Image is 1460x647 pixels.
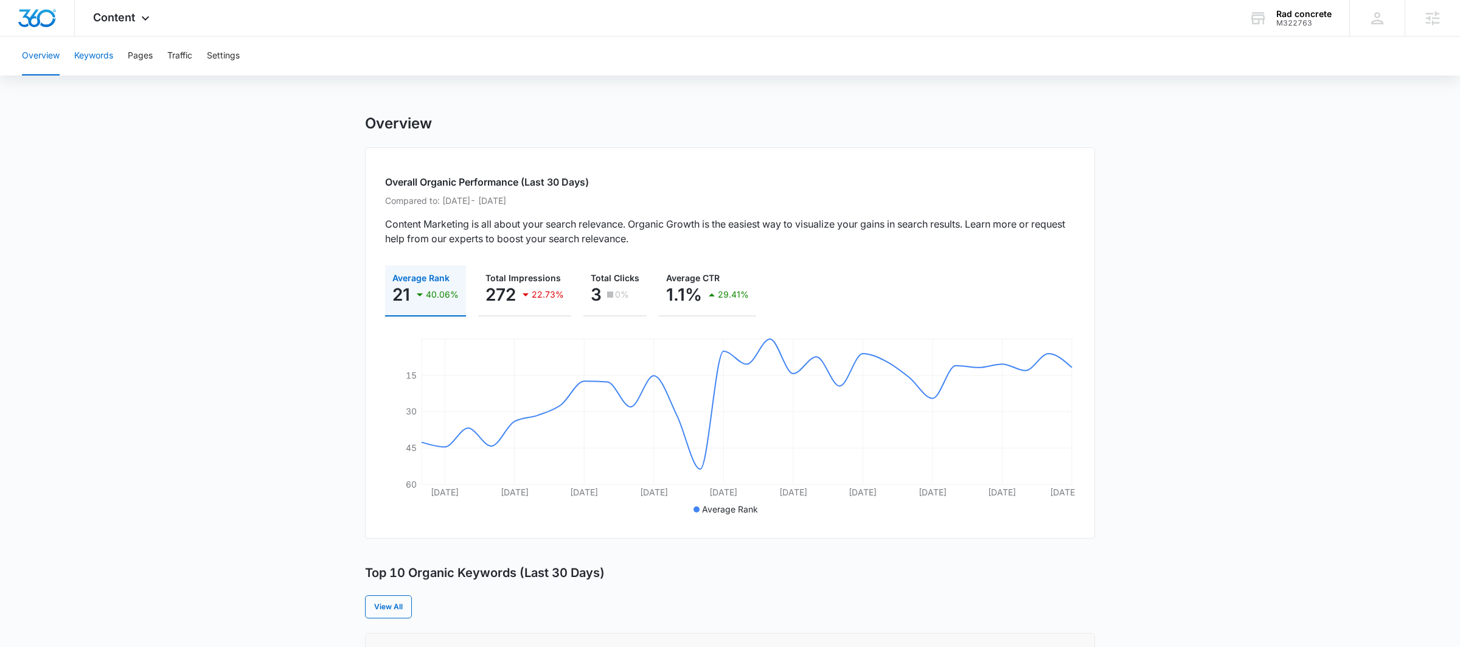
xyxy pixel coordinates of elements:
[385,217,1075,246] p: Content Marketing is all about your search relevance. Organic Growth is the easiest way to visual...
[988,487,1016,497] tspan: [DATE]
[406,406,417,416] tspan: 30
[485,273,561,283] span: Total Impressions
[22,37,60,75] button: Overview
[167,37,192,75] button: Traffic
[849,487,877,497] tspan: [DATE]
[392,273,450,283] span: Average Rank
[919,487,947,497] tspan: [DATE]
[570,487,598,497] tspan: [DATE]
[591,285,602,304] p: 3
[365,565,605,581] h3: Top 10 Organic Keywords (Last 30 Days)
[485,285,516,304] p: 272
[74,37,113,75] button: Keywords
[406,479,417,489] tspan: 60
[702,504,758,514] span: Average Rank
[365,595,412,618] a: View All
[666,273,720,283] span: Average CTR
[532,290,564,299] p: 22.73%
[392,285,410,304] p: 21
[406,370,417,380] tspan: 15
[406,442,417,453] tspan: 45
[501,487,529,497] tspan: [DATE]
[1276,9,1332,19] div: account name
[207,37,240,75] button: Settings
[1276,19,1332,27] div: account id
[640,487,668,497] tspan: [DATE]
[385,194,1075,207] p: Compared to: [DATE] - [DATE]
[385,175,1075,189] h2: Overall Organic Performance (Last 30 Days)
[709,487,737,497] tspan: [DATE]
[93,11,135,24] span: Content
[615,290,629,299] p: 0%
[426,290,459,299] p: 40.06%
[591,273,639,283] span: Total Clicks
[1050,487,1078,497] tspan: [DATE]
[718,290,749,299] p: 29.41%
[431,487,459,497] tspan: [DATE]
[365,114,432,133] h1: Overview
[779,487,807,497] tspan: [DATE]
[666,285,702,304] p: 1.1%
[128,37,153,75] button: Pages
